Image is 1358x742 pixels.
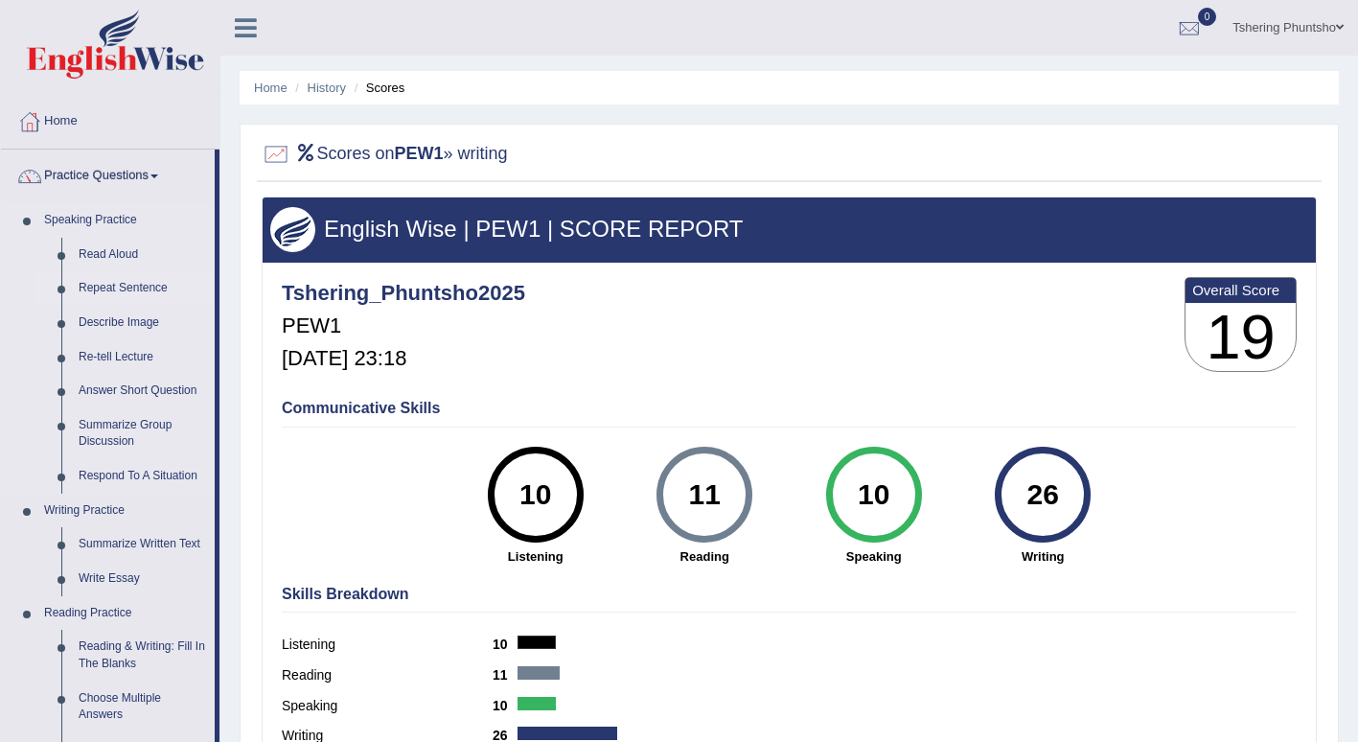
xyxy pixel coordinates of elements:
a: Speaking Practice [35,203,215,238]
a: Repeat Sentence [70,271,215,306]
b: 10 [493,698,518,713]
strong: Speaking [799,547,950,566]
h4: Communicative Skills [282,400,1297,417]
div: 26 [1008,454,1078,535]
a: Write Essay [70,562,215,596]
a: Reading Practice [35,596,215,631]
b: Overall Score [1192,282,1289,298]
strong: Reading [630,547,780,566]
h2: Scores on » writing [262,140,508,169]
a: History [308,81,346,95]
h3: 19 [1185,303,1296,372]
a: Reading & Writing: Fill In The Blanks [70,630,215,681]
a: Describe Image [70,306,215,340]
b: PEW1 [395,144,444,163]
a: Choose Multiple Answers [70,682,215,732]
li: Scores [350,79,405,97]
a: Home [1,95,219,143]
b: 10 [493,637,518,652]
h3: English Wise | PEW1 | SCORE REPORT [270,217,1308,242]
h5: PEW1 [282,314,525,337]
h4: Skills Breakdown [282,586,1297,603]
div: 10 [500,454,570,535]
a: Re-tell Lecture [70,340,215,375]
strong: Writing [968,547,1118,566]
a: Home [254,81,288,95]
img: wings.png [270,207,315,252]
h5: [DATE] 23:18 [282,347,525,370]
h4: Tshering_Phuntsho2025 [282,282,525,305]
label: Reading [282,665,493,685]
label: Speaking [282,696,493,716]
a: Answer Short Question [70,374,215,408]
div: 10 [839,454,909,535]
a: Writing Practice [35,494,215,528]
a: Respond To A Situation [70,459,215,494]
a: Practice Questions [1,150,215,197]
div: 11 [670,454,740,535]
a: Summarize Written Text [70,527,215,562]
a: Summarize Group Discussion [70,408,215,459]
label: Listening [282,635,493,655]
a: Read Aloud [70,238,215,272]
strong: Listening [461,547,611,566]
b: 11 [493,667,518,683]
span: 0 [1198,8,1217,26]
